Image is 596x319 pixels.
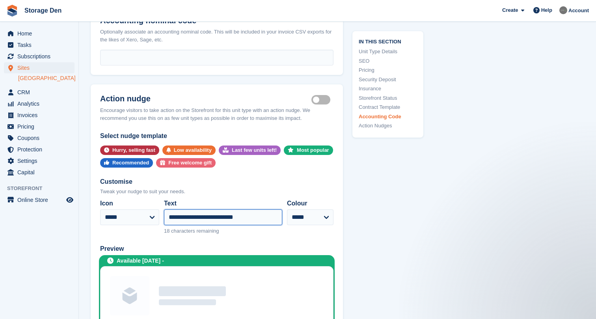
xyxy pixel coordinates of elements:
a: menu [4,155,74,166]
a: Unit Type Details [359,48,417,56]
span: Invoices [17,110,65,121]
span: Capital [17,167,65,178]
a: menu [4,62,74,73]
a: Storefront Status [359,94,417,102]
span: Online Store [17,194,65,205]
div: Last few units left! [232,146,277,155]
span: Pricing [17,121,65,132]
div: Select nudge template [100,131,333,141]
a: menu [4,39,74,50]
span: Storefront [7,185,78,192]
a: menu [4,51,74,62]
label: Icon [100,199,159,208]
span: CRM [17,87,65,98]
a: SEO [359,57,417,65]
img: stora-icon-8386f47178a22dfd0bd8f6a31ec36ba5ce8667c1dd55bd0f319d3a0aa187defe.svg [6,5,18,17]
img: Unit group image placeholder [110,276,149,315]
a: Accounting Code [359,112,417,120]
span: Protection [17,144,65,155]
label: Is active [311,99,333,101]
a: Pricing [359,66,417,74]
div: Available [DATE] - [117,257,164,265]
div: Customise [100,177,333,187]
span: 18 [164,228,169,234]
a: menu [4,194,74,205]
a: Action Nudges [359,122,417,130]
div: Encourage visitors to take action on the Storefront for this unit type with an action nudge. We r... [100,106,333,122]
span: Sites [17,62,65,73]
span: Coupons [17,132,65,144]
span: Home [17,28,65,39]
span: Settings [17,155,65,166]
img: Brian Barbour [559,6,567,14]
span: Account [568,7,589,15]
span: characters remaining [171,228,219,234]
span: Create [502,6,518,14]
div: Hurry, selling fast [112,146,155,155]
span: Help [541,6,552,14]
div: Optionally associate an accounting nominal code. This will be included in your invoice CSV export... [100,28,333,43]
div: Recommended [112,158,149,168]
div: Low availability [174,146,212,155]
a: Preview store [65,195,74,205]
a: menu [4,110,74,121]
a: menu [4,144,74,155]
a: menu [4,87,74,98]
button: Last few units left! [219,146,281,155]
label: Text [164,199,282,208]
a: menu [4,167,74,178]
a: Security Deposit [359,75,417,83]
button: Most popular [284,146,333,155]
a: menu [4,98,74,109]
a: [GEOGRAPHIC_DATA] [18,75,74,82]
span: In this section [359,37,417,45]
div: Tweak your nudge to suit your needs. [100,188,333,196]
div: Free welcome gift [168,158,212,168]
a: menu [4,132,74,144]
button: Recommended [100,158,153,168]
span: Tasks [17,39,65,50]
a: menu [4,28,74,39]
button: Free welcome gift [156,158,216,168]
button: Hurry, selling fast [100,146,159,155]
span: Analytics [17,98,65,109]
div: Most popular [297,146,329,155]
h2: Action nudge [100,94,311,103]
a: menu [4,121,74,132]
div: Preview [100,244,333,254]
span: Subscriptions [17,51,65,62]
a: Insurance [359,85,417,93]
a: Storage Den [21,4,65,17]
a: Contract Template [359,103,417,111]
label: Colour [287,199,333,208]
button: Low availability [162,146,216,155]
